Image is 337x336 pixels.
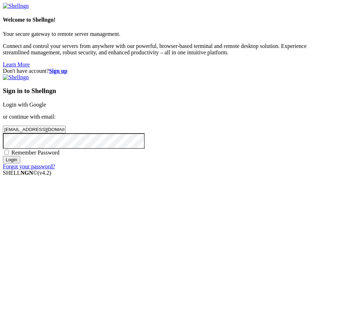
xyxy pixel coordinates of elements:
b: NGN [21,170,33,176]
h3: Sign in to Shellngn [3,87,334,95]
input: Email address [3,126,66,133]
span: 4.2.0 [38,170,51,176]
input: Remember Password [4,150,9,155]
a: Login with Google [3,102,46,108]
h4: Welcome to Shellngn! [3,17,334,23]
a: Learn More [3,61,30,67]
p: Connect and control your servers from anywhere with our powerful, browser-based terminal and remo... [3,43,334,56]
p: or continue with email: [3,114,334,120]
input: Login [3,156,20,163]
img: Shellngn [3,3,29,9]
img: Shellngn [3,74,29,81]
p: Your secure gateway to remote server management. [3,31,334,37]
span: Remember Password [11,150,60,156]
a: Sign up [49,68,67,74]
div: Don't have account? [3,68,334,74]
a: Forgot your password? [3,163,55,169]
span: SHELL © [3,170,51,176]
